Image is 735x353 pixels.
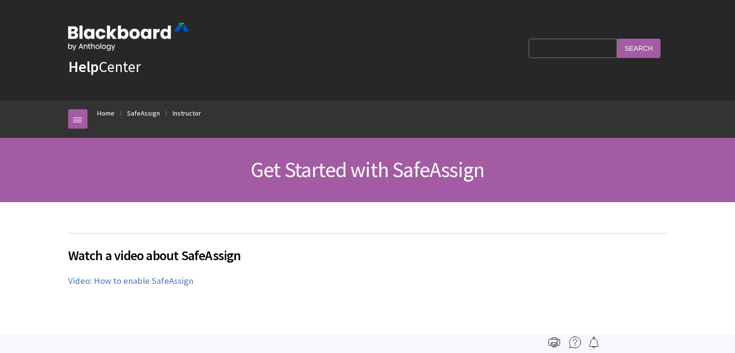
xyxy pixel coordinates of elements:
strong: Help [68,57,99,76]
img: Blackboard by Anthology [68,23,189,51]
img: More help [569,337,581,348]
a: Video: How to enable SafeAssign [68,275,193,287]
img: Follow this page [588,337,600,348]
a: Instructor [173,107,201,119]
img: Print [548,337,560,348]
a: SafeAssign [127,107,160,119]
input: Search [617,39,661,58]
a: HelpCenter [68,57,141,76]
h2: Watch a video about SafeAssign [68,233,667,265]
span: Get Started with SafeAssign [251,156,484,183]
a: Home [97,107,115,119]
